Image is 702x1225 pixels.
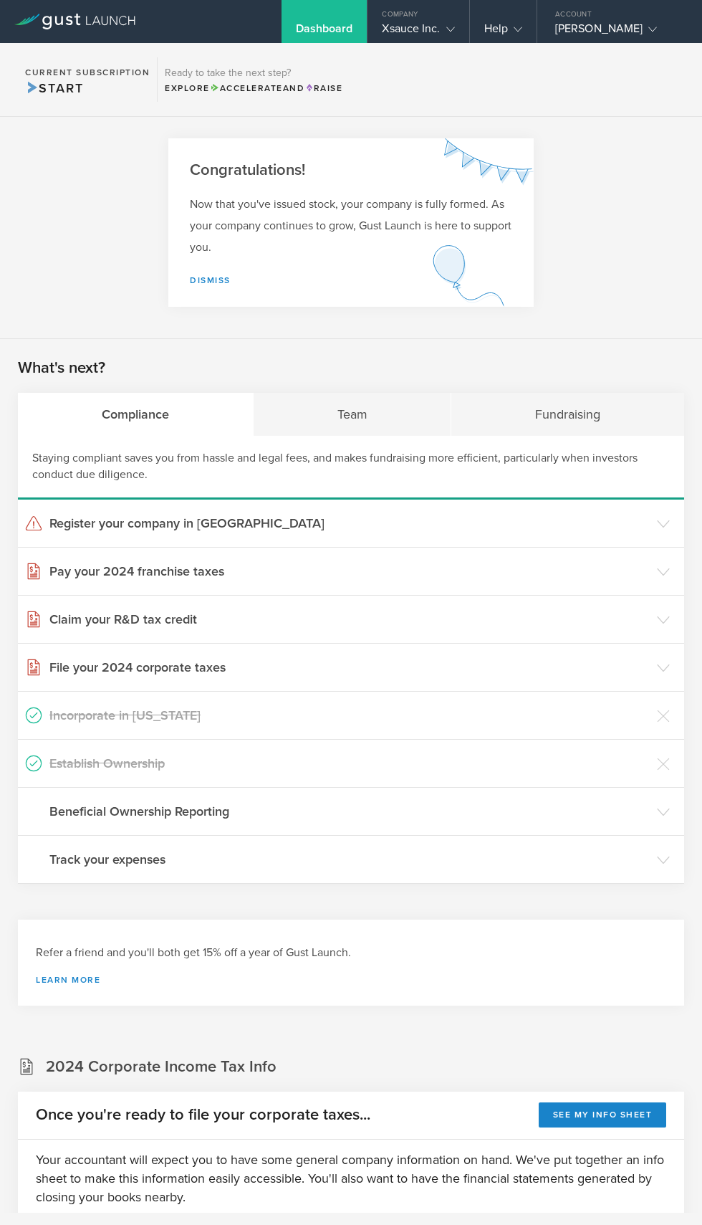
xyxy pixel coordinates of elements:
div: [PERSON_NAME] [555,22,677,43]
h3: Beneficial Ownership Reporting [49,802,650,821]
div: Compliance [18,393,254,436]
h2: 2024 Corporate Income Tax Info [46,1057,277,1077]
h3: Register your company in [GEOGRAPHIC_DATA] [49,514,650,533]
span: Start [25,80,83,96]
div: Xsauce Inc. [382,22,454,43]
h3: Pay your 2024 franchise taxes [49,562,650,581]
a: Learn more [36,976,666,984]
h3: File your 2024 corporate taxes [49,658,650,677]
iframe: Chat Widget [630,1156,702,1225]
a: Dismiss [190,275,231,285]
div: Ready to take the next step?ExploreAccelerateandRaise [157,57,350,102]
span: and [210,83,305,93]
h2: Once you're ready to file your corporate taxes... [36,1105,370,1125]
div: Help [484,22,522,43]
h2: Congratulations! [190,160,512,181]
h3: Ready to take the next step? [165,68,342,78]
p: Now that you've issued stock, your company is fully formed. As your company continues to grow, Gu... [190,194,512,258]
h3: Incorporate in [US_STATE] [49,706,650,725]
div: Team [254,393,452,436]
h3: Track your expenses [49,850,650,869]
button: See my info sheet [539,1102,667,1128]
h3: Claim your R&D tax credit [49,610,650,629]
h2: Current Subscription [25,68,150,77]
h2: What's next? [18,358,105,378]
span: Raise [304,83,342,93]
span: Accelerate [210,83,283,93]
div: Staying compliant saves you from hassle and legal fees, and makes fundraising more efficient, par... [18,436,684,500]
div: Explore [165,82,342,95]
h3: Refer a friend and you'll both get 15% off a year of Gust Launch. [36,945,666,961]
div: Fundraising [451,393,684,436]
h3: Establish Ownership [49,754,650,773]
p: Your accountant will expect you to have some general company information on hand. We've put toget... [36,1150,666,1206]
div: Dashboard [296,22,353,43]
